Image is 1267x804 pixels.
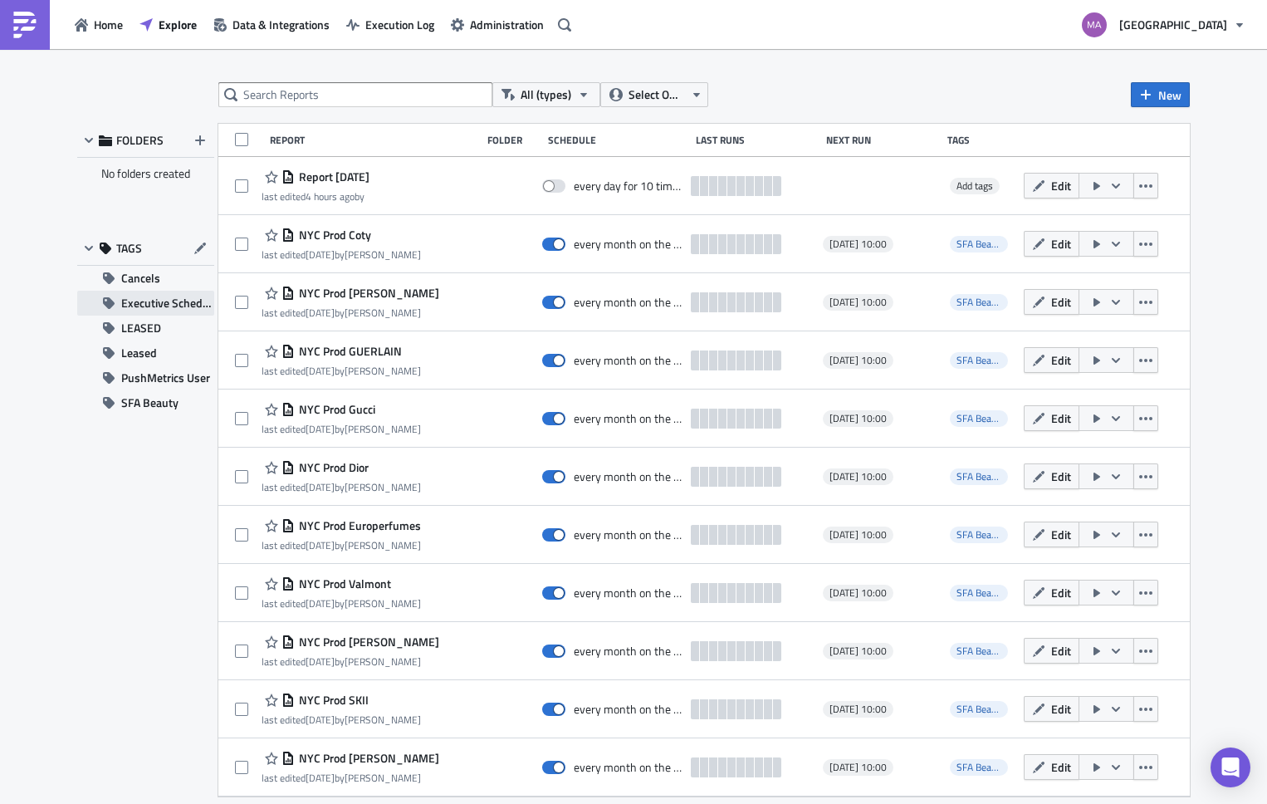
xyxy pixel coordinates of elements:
span: NYC Prod Surratt [295,751,439,766]
button: LEASED [77,316,214,341]
span: LEASED [121,316,161,341]
div: last edited by [PERSON_NAME] [262,713,421,726]
button: New [1131,82,1190,107]
div: every month on the 6th [574,353,683,368]
button: Edit [1024,173,1079,199]
span: [DATE] 10:00 [829,470,887,483]
span: [DATE] 10:00 [829,296,887,309]
span: SFA Beauty [950,236,1008,252]
span: [DATE] 10:00 [829,761,887,774]
div: every month on the 6th [574,644,683,659]
button: Administration [443,12,552,37]
button: Explore [131,12,205,37]
div: every month on the 6th [574,760,683,775]
span: [GEOGRAPHIC_DATA] [1119,16,1227,33]
span: Explore [159,16,197,33]
span: NYC Prod Tom Ford [295,286,439,301]
span: NYC Prod Dior [295,460,369,475]
span: Edit [1051,177,1071,194]
div: Report [270,134,479,146]
button: Edit [1024,754,1079,780]
button: Edit [1024,347,1079,373]
span: SFA Beauty [950,701,1008,718]
button: Edit [1024,231,1079,257]
div: every month on the 6th [574,702,683,717]
span: [DATE] 10:00 [829,528,887,542]
span: NYC Prod SKII [295,693,369,708]
time: 2025-09-29T19:46:22Z [306,479,335,495]
button: Select Owner [600,82,708,107]
button: Edit [1024,522,1079,547]
div: last edited by [PERSON_NAME] [262,655,439,668]
span: [DATE] 10:00 [829,238,887,251]
div: Next Run [826,134,940,146]
span: NYC Prod Trish McEvoy [295,635,439,650]
span: SFA Beauty [950,585,1008,601]
button: Edit [1024,463,1079,489]
span: Edit [1051,584,1071,601]
div: Last Runs [696,134,818,146]
span: Add tags [956,178,993,194]
div: last edited by [PERSON_NAME] [262,481,421,493]
span: NYC Prod Europerfumes [295,518,421,533]
span: FOLDERS [116,133,164,148]
span: NYC Prod Valmont [295,576,391,591]
span: Edit [1051,700,1071,718]
span: SFA Beauty [956,352,1005,368]
button: Leased [77,341,214,365]
button: Edit [1024,696,1079,722]
span: Home [94,16,123,33]
time: 2025-09-30T14:49:47Z [306,247,335,262]
div: every month on the 6th [574,586,683,601]
div: every day for 10 times [574,179,683,194]
button: All (types) [492,82,600,107]
time: 2025-09-29T19:48:34Z [306,363,335,379]
button: Edit [1024,405,1079,431]
div: Schedule [548,134,687,146]
span: [DATE] 10:00 [829,703,887,716]
div: last edited by [PERSON_NAME] [262,248,421,261]
span: SFA Beauty [956,701,1005,717]
span: Edit [1051,235,1071,252]
span: SFA Beauty [950,294,1008,311]
span: SFA Beauty [950,527,1008,543]
span: SFA Beauty [956,468,1005,484]
span: SFA Beauty [950,468,1008,485]
button: Home [66,12,131,37]
div: last edited by [PERSON_NAME] [262,365,421,377]
span: Execution Log [365,16,434,33]
span: Edit [1051,468,1071,485]
span: SFA Beauty [956,759,1005,775]
span: Add tags [950,178,1000,194]
time: 2025-09-29T19:42:43Z [306,596,335,611]
img: Avatar [1080,11,1108,39]
span: [DATE] 10:00 [829,412,887,425]
span: NYC Prod GUERLAIN [295,344,402,359]
time: 2025-10-01T10:43:04Z [306,189,355,204]
time: 2025-09-29T19:49:31Z [306,305,335,321]
div: Tags [947,134,1017,146]
button: Data & Integrations [205,12,338,37]
time: 2025-09-29T19:41:41Z [306,654,335,669]
span: SFA Beauty [950,759,1008,776]
div: last edited by [PERSON_NAME] [262,539,421,552]
span: Edit [1051,642,1071,659]
span: SFA Beauty [956,585,1005,601]
time: 2025-09-29T19:39:38Z [306,770,335,786]
button: Edit [1024,638,1079,664]
div: last edited by [PERSON_NAME] [262,423,421,435]
input: Search Reports [218,82,492,107]
span: SFA Beauty [956,236,1005,252]
span: SFA Beauty [121,390,179,415]
span: SFA Beauty [956,643,1005,659]
span: New [1158,86,1181,104]
time: 2025-09-29T19:45:00Z [306,537,335,553]
div: Open Intercom Messenger [1211,748,1250,787]
div: every month on the 6th [574,469,683,484]
span: TAGS [116,241,142,256]
button: Execution Log [338,12,443,37]
div: every month on the 6th [574,411,683,426]
span: Leased [121,341,157,365]
span: SFA Beauty [950,643,1008,659]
